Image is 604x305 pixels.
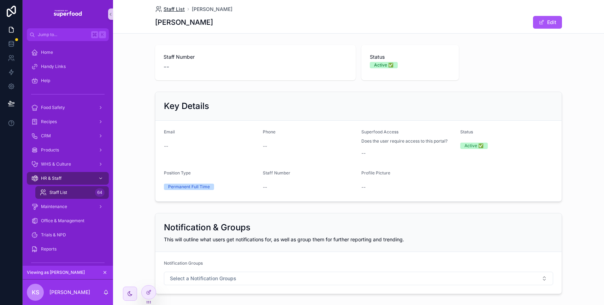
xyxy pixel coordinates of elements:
[155,6,185,13] a: Staff List
[38,32,88,38] span: Jump to...
[49,190,67,195] span: Staff List
[41,246,57,252] span: Reports
[41,64,66,69] span: Handy Links
[164,129,175,134] span: Email
[41,133,51,139] span: CRM
[27,60,109,73] a: Handy Links
[164,272,553,285] button: Select Button
[41,161,71,167] span: WHS & Culture
[164,170,191,175] span: Position Type
[27,243,109,255] a: Reports
[95,188,105,197] div: 64
[53,8,83,20] img: App logo
[41,50,53,55] span: Home
[168,184,210,190] div: Permanent Full Time
[361,184,366,191] span: --
[49,289,90,296] p: [PERSON_NAME]
[41,218,84,224] span: Office & Management
[164,260,203,266] span: Notification Groups
[41,204,67,209] span: Maintenance
[164,62,169,72] span: --
[27,214,109,227] a: Office & Management
[41,232,66,238] span: Trials & NPD
[263,143,267,150] span: --
[460,129,473,134] span: Status
[27,101,109,114] a: Food Safety
[27,46,109,59] a: Home
[27,229,109,241] a: Trials & NPD
[23,41,113,266] div: scrollable content
[27,74,109,87] a: Help
[27,172,109,185] a: HR & Staff
[263,129,276,134] span: Phone
[164,53,347,61] span: Staff Number
[27,158,109,171] a: WHS & Culture
[27,130,109,142] a: CRM
[41,78,50,84] span: Help
[533,16,562,29] button: Edit
[361,129,398,134] span: Superfood Access
[361,170,390,175] span: Profile Picture
[361,150,366,157] span: --
[170,275,236,282] span: Select a Notification Groups
[27,115,109,128] a: Recipes
[35,186,109,199] a: Staff List64
[361,138,448,144] span: Does the user require access to this portal?
[164,222,250,233] h2: Notification & Groups
[464,143,484,149] div: Active ✅
[370,53,450,61] span: Status
[263,184,267,191] span: --
[27,28,109,41] button: Jump to...K
[27,200,109,213] a: Maintenance
[164,6,185,13] span: Staff List
[41,119,57,125] span: Recipes
[164,143,168,150] span: --
[192,6,232,13] a: [PERSON_NAME]
[41,147,59,153] span: Products
[100,32,105,38] span: K
[164,236,404,242] span: This will outline what users get notifications for, as well as group them for further reporting a...
[374,62,393,68] div: Active ✅
[263,170,290,175] span: Staff Number
[41,105,65,110] span: Food Safety
[32,288,39,297] span: KS
[27,270,85,275] span: Viewing as [PERSON_NAME]
[164,100,209,112] h2: Key Details
[155,17,213,27] h1: [PERSON_NAME]
[27,144,109,156] a: Products
[41,175,61,181] span: HR & Staff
